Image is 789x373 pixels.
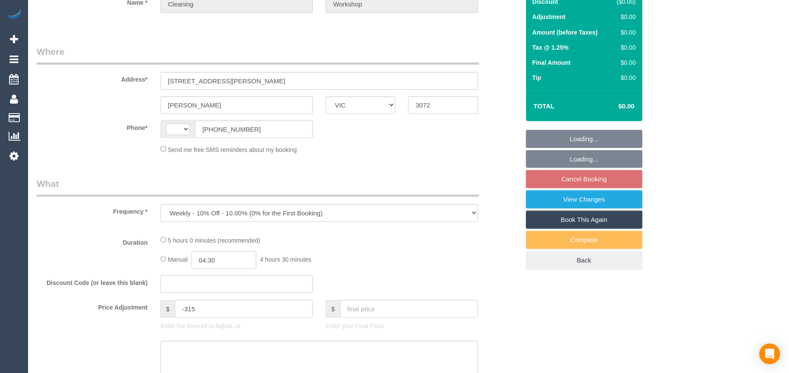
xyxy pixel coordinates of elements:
[168,237,260,244] span: 5 hours 0 minutes (recommended)
[30,72,154,84] label: Address*
[533,13,566,21] label: Adjustment
[611,28,636,37] div: $0.00
[593,103,634,110] h4: $0.00
[408,96,478,114] input: Post Code*
[526,211,643,229] a: Book This Again
[340,300,478,318] input: final price
[195,120,313,138] input: Phone*
[37,177,479,197] legend: What
[533,43,569,52] label: Tax @ 1.25%
[30,120,154,132] label: Phone*
[611,73,636,82] div: $0.00
[37,45,479,65] legend: Where
[161,300,175,318] span: $
[168,146,297,153] span: Send me free SMS reminders about my booking
[611,58,636,67] div: $0.00
[526,190,643,209] a: View Changes
[526,251,643,269] a: Back
[30,235,154,247] label: Duration
[533,58,571,67] label: Final Amount
[260,256,312,263] span: 4 hours 30 minutes
[326,300,340,318] span: $
[161,96,313,114] input: Suburb*
[5,9,22,21] img: Automaid Logo
[611,43,636,52] div: $0.00
[30,275,154,287] label: Discount Code (or leave this blank)
[760,344,780,364] div: Open Intercom Messenger
[168,256,188,263] span: Manual
[533,28,598,37] label: Amount (before Taxes)
[611,13,636,21] div: $0.00
[30,204,154,216] label: Frequency *
[533,73,542,82] label: Tip
[534,102,555,110] strong: Total
[30,300,154,312] label: Price Adjustment
[326,322,478,330] p: Enter your Final Price
[161,322,313,330] p: Enter the Amount to Adjust, or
